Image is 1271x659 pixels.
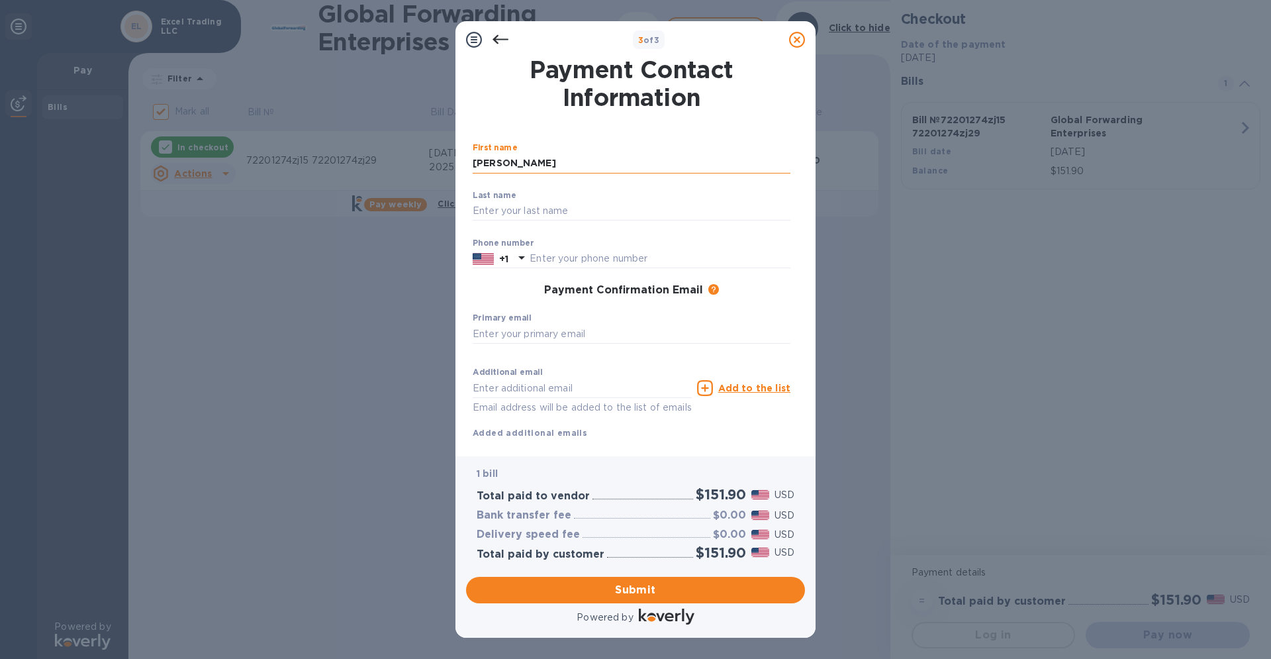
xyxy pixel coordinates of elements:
[775,488,794,502] p: USD
[713,529,746,541] h3: $0.00
[473,252,494,266] img: US
[477,468,498,479] b: 1 bill
[473,144,517,152] label: First name
[473,239,534,247] label: Phone number
[473,201,790,221] input: Enter your last name
[638,35,643,45] span: 3
[477,548,604,561] h3: Total paid by customer
[477,490,590,503] h3: Total paid to vendor
[638,35,660,45] b: of 3
[473,56,790,111] h1: Payment Contact Information
[477,509,571,522] h3: Bank transfer fee
[751,511,769,520] img: USD
[751,490,769,499] img: USD
[544,284,703,297] h3: Payment Confirmation Email
[473,400,692,415] p: Email address will be added to the list of emails
[751,530,769,539] img: USD
[775,528,794,542] p: USD
[473,191,516,199] label: Last name
[696,544,746,561] h2: $151.90
[473,428,587,438] b: Added additional emails
[775,546,794,560] p: USD
[473,324,790,344] input: Enter your primary email
[530,249,790,269] input: Enter your phone number
[713,509,746,522] h3: $0.00
[473,154,790,174] input: Enter your first name
[775,509,794,523] p: USD
[696,486,746,503] h2: $151.90
[473,315,532,323] label: Primary email
[477,529,580,541] h3: Delivery speed fee
[473,369,543,377] label: Additional email
[477,582,794,598] span: Submit
[499,252,508,266] p: +1
[577,611,633,625] p: Powered by
[718,383,790,393] u: Add to the list
[639,609,694,625] img: Logo
[751,548,769,557] img: USD
[466,577,805,603] button: Submit
[473,378,692,398] input: Enter additional email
